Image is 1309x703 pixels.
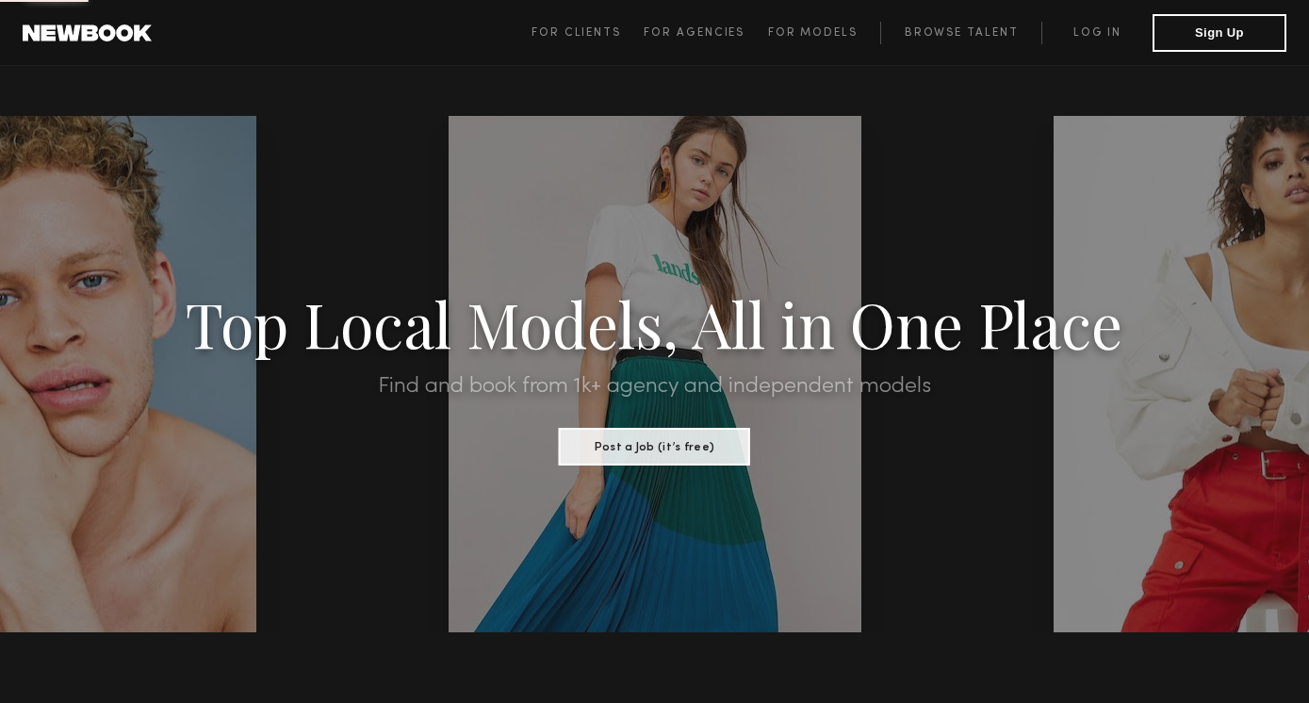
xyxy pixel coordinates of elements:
a: Browse Talent [880,22,1041,44]
h2: Find and book from 1k+ agency and independent models [98,375,1211,398]
span: For Clients [532,27,621,39]
span: For Agencies [644,27,744,39]
a: For Clients [532,22,644,44]
button: Post a Job (it’s free) [559,428,750,466]
a: Post a Job (it’s free) [559,434,750,455]
a: For Models [768,22,881,44]
button: Sign Up [1153,14,1286,52]
a: Log in [1041,22,1153,44]
a: For Agencies [644,22,767,44]
span: For Models [768,27,858,39]
h1: Top Local Models, All in One Place [98,294,1211,352]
